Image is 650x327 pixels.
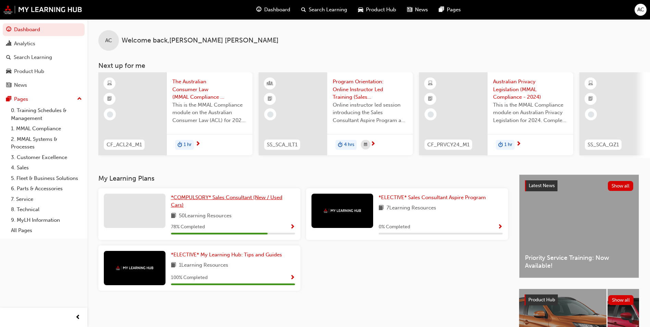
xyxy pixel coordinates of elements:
span: next-icon [195,141,200,147]
span: learningRecordVerb_NONE-icon [588,111,594,118]
a: CF_ACL24_M1The Australian Consumer Law (MMAL Compliance - 2024)This is the MMAL Compliance module... [98,72,253,155]
span: Search Learning [309,6,347,14]
span: Pages [447,6,461,14]
div: Pages [14,95,28,103]
img: mmal [3,5,82,14]
div: News [14,81,27,89]
a: Dashboard [3,23,85,36]
span: learningRecordVerb_NONE-icon [428,111,434,118]
span: Priority Service Training: Now Available! [525,254,633,269]
span: CF_ACL24_M1 [107,141,142,149]
h3: My Learning Plans [98,174,508,182]
a: Search Learning [3,51,85,64]
a: 7. Service [8,194,85,205]
span: SS_SCA_QZ1 [588,141,619,149]
span: learningResourceType_INSTRUCTOR_LED-icon [268,79,272,88]
a: Latest NewsShow allPriority Service Training: Now Available! [519,174,639,278]
img: mmal [116,266,154,270]
a: car-iconProduct Hub [353,3,402,17]
button: Pages [3,93,85,106]
a: 4. Sales [8,162,85,173]
span: car-icon [6,69,11,75]
span: AC [637,6,644,14]
span: duration-icon [338,141,343,149]
a: search-iconSearch Learning [296,3,353,17]
button: Show Progress [498,223,503,231]
span: Online instructor led session introducing the Sales Consultant Aspire Program and outlining what ... [333,101,407,124]
button: Show all [608,181,634,191]
a: 0. Training Schedules & Management [8,105,85,123]
span: book-icon [379,204,384,213]
a: news-iconNews [402,3,433,17]
span: This is the MMAL Compliance module on Australian Privacy Legislation for 2024. Complete this modu... [493,101,568,124]
span: Show Progress [498,224,503,230]
div: Search Learning [14,53,52,61]
span: 1 hr [184,141,192,149]
span: Product Hub [528,297,555,303]
span: search-icon [301,5,306,14]
span: pages-icon [6,96,11,102]
a: Latest NewsShow all [525,180,633,191]
span: news-icon [6,82,11,88]
span: calendar-icon [364,141,367,149]
a: 2. MMAL Systems & Processes [8,134,85,152]
span: 1 Learning Resources [179,261,228,270]
a: All Pages [8,225,85,236]
span: learningRecordVerb_NONE-icon [267,111,273,118]
span: *ELECTIVE* My Learning Hub: Tips and Guides [171,252,282,258]
span: learningRecordVerb_NONE-icon [107,111,113,118]
a: News [3,79,85,92]
img: mmal [323,208,361,213]
span: booktick-icon [588,95,593,104]
span: This is the MMAL Compliance module on the Australian Consumer Law (ACL) for 2024. Complete this m... [172,101,247,124]
span: next-icon [370,141,376,147]
div: Product Hub [14,68,44,75]
a: guage-iconDashboard [251,3,296,17]
a: Product Hub [3,65,85,78]
span: 0 % Completed [379,223,410,231]
span: Latest News [529,183,555,189]
span: Product Hub [366,6,396,14]
span: news-icon [407,5,412,14]
span: next-icon [516,141,521,147]
a: *ELECTIVE* Sales Consultant Aspire Program [379,194,489,202]
button: Show Progress [290,274,295,282]
a: pages-iconPages [433,3,466,17]
span: Show Progress [290,275,295,281]
a: 9. MyLH Information [8,215,85,226]
h3: Next up for me [87,62,650,70]
span: 78 % Completed [171,223,205,231]
a: CF_PRVCY24_M1Australian Privacy Legislation (MMAL Compliance - 2024)This is the MMAL Compliance m... [419,72,573,155]
button: Show Progress [290,223,295,231]
button: AC [635,4,647,16]
span: pages-icon [439,5,444,14]
a: *COMPULSORY* Sales Consultant (New / Used Cars) [171,194,295,209]
span: *ELECTIVE* Sales Consultant Aspire Program [379,194,486,201]
a: *ELECTIVE* My Learning Hub: Tips and Guides [171,251,285,259]
span: 50 Learning Resources [179,212,232,220]
a: 5. Fleet & Business Solutions [8,173,85,184]
a: Analytics [3,37,85,50]
span: booktick-icon [268,95,272,104]
span: guage-icon [6,27,11,33]
span: AC [105,37,112,45]
a: 3. Customer Excellence [8,152,85,163]
span: duration-icon [498,141,503,149]
span: booktick-icon [428,95,433,104]
span: 1 hr [504,141,512,149]
a: 8. Technical [8,204,85,215]
a: Product HubShow all [525,294,634,305]
span: 7 Learning Resources [387,204,436,213]
span: 100 % Completed [171,274,208,282]
span: book-icon [171,261,176,270]
span: 4 hrs [344,141,354,149]
span: duration-icon [177,141,182,149]
span: guage-icon [256,5,261,14]
a: 6. Parts & Accessories [8,183,85,194]
span: Program Orientation: Online Instructor Led Training (Sales Consultant Aspire Program) [333,78,407,101]
span: prev-icon [75,313,81,322]
span: *COMPULSORY* Sales Consultant (New / Used Cars) [171,194,282,208]
a: SS_SCA_ILT1Program Orientation: Online Instructor Led Training (Sales Consultant Aspire Program)O... [259,72,413,155]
